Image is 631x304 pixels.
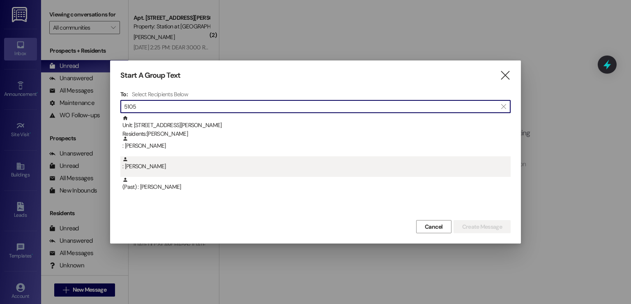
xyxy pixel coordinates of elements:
[120,177,511,197] div: (Past) : [PERSON_NAME]
[462,223,502,231] span: Create Message
[122,115,511,139] div: Unit: [STREET_ADDRESS][PERSON_NAME]
[425,223,443,231] span: Cancel
[500,71,511,80] i: 
[454,220,511,233] button: Create Message
[122,130,511,138] div: Residents: [PERSON_NAME]
[124,101,497,112] input: Search for any contact or apartment
[120,91,128,98] h3: To:
[122,177,511,191] div: (Past) : [PERSON_NAME]
[497,100,510,113] button: Clear text
[120,115,511,136] div: Unit: [STREET_ADDRESS][PERSON_NAME]Residents:[PERSON_NAME]
[416,220,451,233] button: Cancel
[122,156,511,171] div: : [PERSON_NAME]
[501,103,506,110] i: 
[122,136,511,150] div: : [PERSON_NAME]
[120,136,511,156] div: : [PERSON_NAME]
[120,71,180,80] h3: Start A Group Text
[120,156,511,177] div: : [PERSON_NAME]
[132,91,188,98] h4: Select Recipients Below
